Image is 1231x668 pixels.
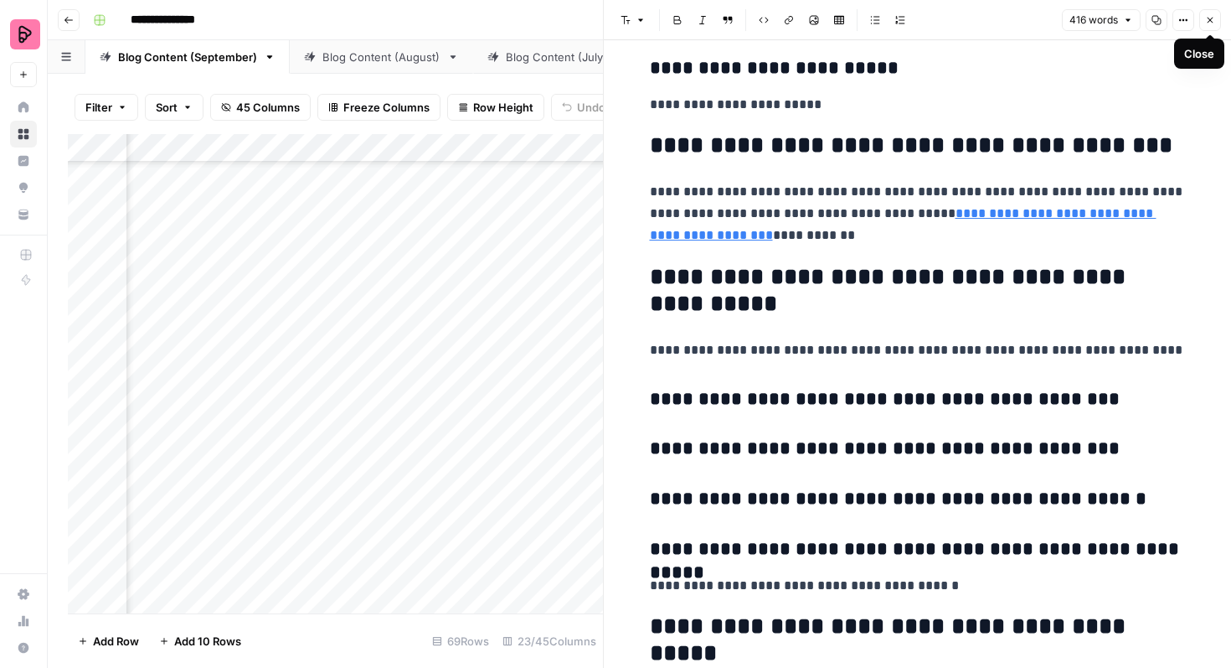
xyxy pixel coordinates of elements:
button: Workspace: Preply [10,13,37,55]
a: Blog Content (July) [473,40,641,74]
div: Blog Content (August) [322,49,440,65]
div: 69 Rows [425,628,496,655]
a: Your Data [10,201,37,228]
a: Usage [10,608,37,634]
span: Freeze Columns [343,99,430,116]
button: 416 words [1062,9,1141,31]
span: Add Row [93,633,139,650]
span: 416 words [1069,13,1118,28]
div: Blog Content (July) [506,49,609,65]
span: 45 Columns [236,99,300,116]
a: Blog Content (September) [85,40,290,74]
button: Sort [145,94,203,121]
a: Opportunities [10,174,37,201]
button: Filter [75,94,138,121]
a: Insights [10,148,37,174]
span: Row Height [473,99,533,116]
button: Freeze Columns [317,94,440,121]
button: Undo [551,94,616,121]
button: Help + Support [10,634,37,661]
div: Blog Content (September) [118,49,257,65]
a: Blog Content (August) [290,40,473,74]
div: 23/45 Columns [496,628,603,655]
img: Preply Logo [10,19,40,49]
span: Filter [85,99,112,116]
button: Row Height [447,94,544,121]
button: Add Row [68,628,149,655]
div: Close [1184,45,1214,62]
button: 45 Columns [210,94,311,121]
span: Undo [577,99,605,116]
span: Sort [156,99,178,116]
a: Settings [10,581,37,608]
a: Home [10,94,37,121]
button: Add 10 Rows [149,628,251,655]
span: Add 10 Rows [174,633,241,650]
a: Browse [10,121,37,148]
